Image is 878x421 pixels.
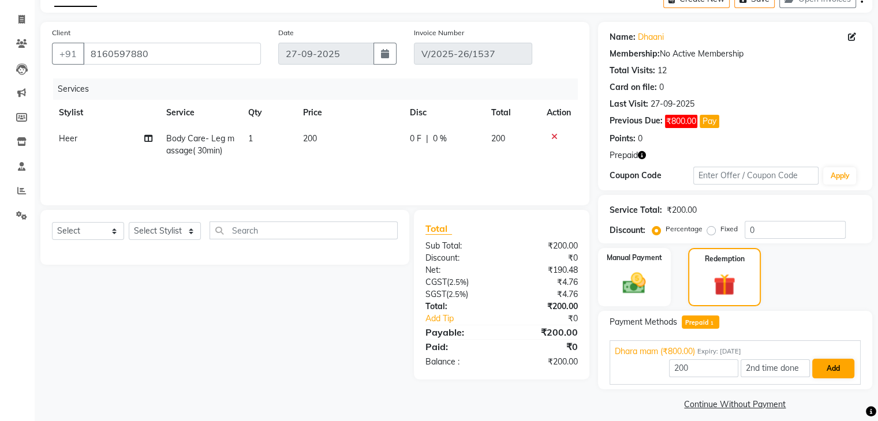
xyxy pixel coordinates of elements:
div: Services [53,78,586,100]
label: Fixed [720,224,738,234]
span: Expiry: [DATE] [697,347,741,356]
th: Price [296,100,403,126]
div: ₹190.48 [502,264,586,276]
div: ₹4.76 [502,276,586,288]
span: 0 F [410,133,421,145]
th: Total [484,100,540,126]
input: Enter Offer / Coupon Code [693,167,819,185]
div: Card on file: [610,81,657,93]
div: 0 [659,81,664,93]
div: 12 [657,65,667,77]
div: ₹200.00 [502,240,586,252]
th: Service [159,100,241,126]
span: 2.5% [449,277,466,287]
button: Pay [700,115,719,128]
div: ₹200.00 [502,300,586,313]
label: Redemption [705,254,745,264]
div: ₹0 [502,340,586,354]
span: SGST [425,289,446,299]
div: ₹4.76 [502,288,586,300]
div: Total Visits: [610,65,655,77]
span: Total [425,223,452,235]
span: ₹800.00 [665,115,697,128]
div: Points: [610,133,636,145]
span: 1 [248,133,253,144]
label: Manual Payment [607,253,662,263]
button: Apply [823,167,856,185]
div: 0 [638,133,642,145]
th: Action [540,100,578,126]
div: Total: [417,300,502,313]
div: Name: [610,31,636,43]
div: Discount: [610,224,645,236]
a: Continue Without Payment [600,399,870,411]
span: 2.5% [449,290,466,299]
span: Prepaid [610,149,638,161]
span: 1 [709,320,715,327]
span: Prepaid [682,315,719,329]
div: Discount: [417,252,502,264]
div: Balance : [417,356,502,368]
span: Dhara mam (₹800.00) [615,345,695,358]
label: Percentage [666,224,703,234]
label: Invoice Number [414,28,464,38]
div: 27-09-2025 [651,98,694,110]
span: CGST [425,277,447,287]
button: Add [812,359,854,378]
th: Qty [241,100,296,126]
div: No Active Membership [610,48,861,60]
span: 200 [491,133,505,144]
div: ₹0 [502,252,586,264]
span: 200 [303,133,317,144]
div: Previous Due: [610,115,663,128]
button: +91 [52,43,84,65]
div: ₹0 [515,313,586,325]
label: Client [52,28,70,38]
div: Sub Total: [417,240,502,252]
div: Last Visit: [610,98,648,110]
div: Paid: [417,340,502,354]
span: Body Care- Leg massage( 30min) [166,133,234,156]
div: Payable: [417,325,502,339]
div: ( ) [417,276,502,288]
input: Search [210,221,398,239]
a: Add Tip [417,313,515,325]
div: ₹200.00 [502,325,586,339]
div: Membership: [610,48,660,60]
div: ₹200.00 [502,356,586,368]
input: Amount [669,359,738,377]
label: Date [278,28,294,38]
img: _cash.svg [615,270,653,296]
a: Dhaani [638,31,664,43]
div: ( ) [417,288,502,300]
th: Stylist [52,100,159,126]
span: | [426,133,428,145]
div: Net: [417,264,502,276]
div: Service Total: [610,204,662,216]
span: Payment Methods [610,316,677,328]
span: Heer [59,133,77,144]
span: 0 % [433,133,447,145]
div: Coupon Code [610,170,693,182]
th: Disc [403,100,484,126]
img: _gift.svg [707,271,742,298]
div: ₹200.00 [667,204,697,216]
input: note [741,359,810,377]
input: Search by Name/Mobile/Email/Code [83,43,261,65]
